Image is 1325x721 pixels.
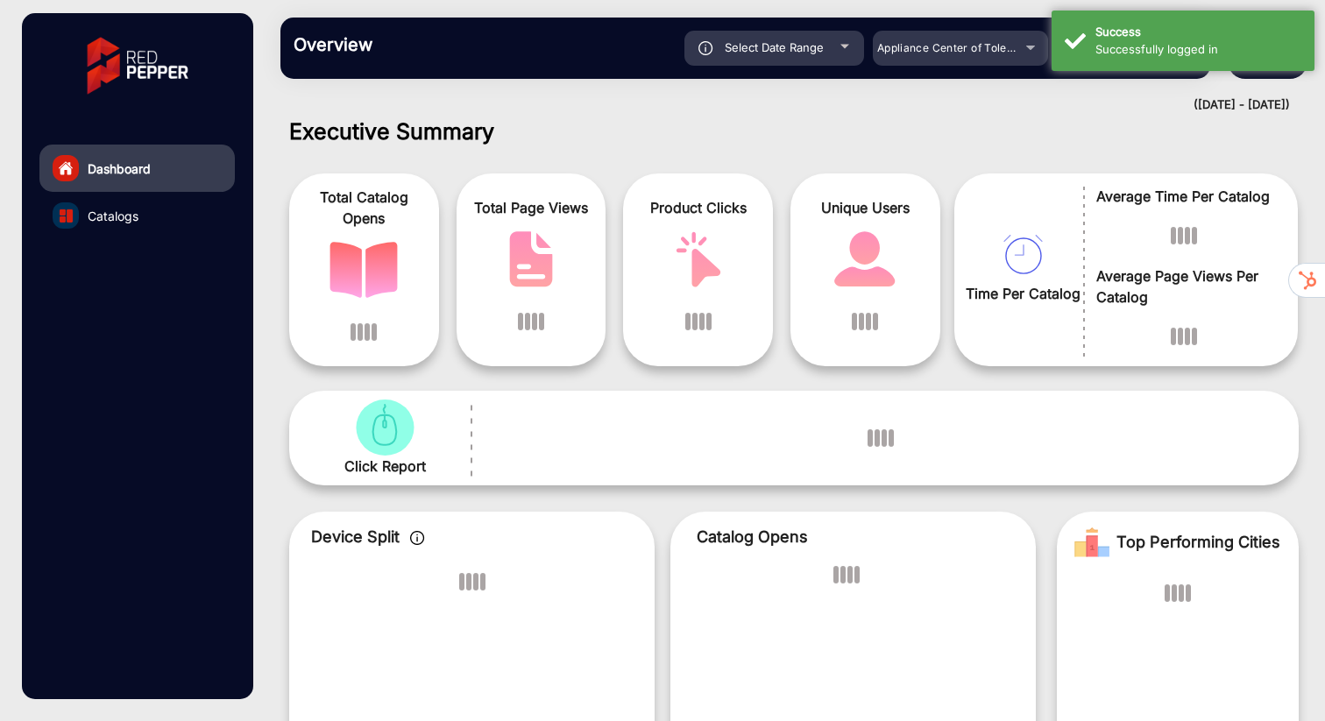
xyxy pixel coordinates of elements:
img: catalog [664,231,733,287]
span: Top Performing Cities [1116,525,1280,560]
div: Successfully logged in [1095,41,1301,59]
span: Total Catalog Opens [302,187,426,229]
img: catalog [351,399,419,456]
span: Dashboard [88,159,151,178]
span: Average Time Per Catalog [1096,186,1272,207]
img: Rank image [1074,525,1109,560]
span: Appliance Center of Toledo, Inc. [877,41,1045,54]
img: catalog [497,231,565,287]
span: Click Report [344,456,426,477]
img: vmg-logo [74,22,201,110]
img: catalog [329,242,398,298]
img: catalog [60,209,73,223]
span: Select Date Range [725,40,824,54]
img: icon [698,41,713,55]
p: Catalog Opens [697,525,1010,548]
div: Success [1095,24,1301,41]
span: Device Split [311,527,400,546]
span: Unique Users [804,197,927,218]
a: Catalogs [39,192,235,239]
img: icon [410,531,425,545]
a: Dashboard [39,145,235,192]
h3: Overview [294,34,539,55]
span: Product Clicks [636,197,760,218]
span: Total Page Views [470,197,593,218]
span: Catalogs [88,207,138,225]
div: ([DATE] - [DATE]) [263,96,1290,114]
img: home [58,160,74,176]
img: catalog [831,231,899,287]
h1: Executive Summary [289,118,1299,145]
img: catalog [1003,235,1043,274]
span: Average Page Views Per Catalog [1096,265,1272,307]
